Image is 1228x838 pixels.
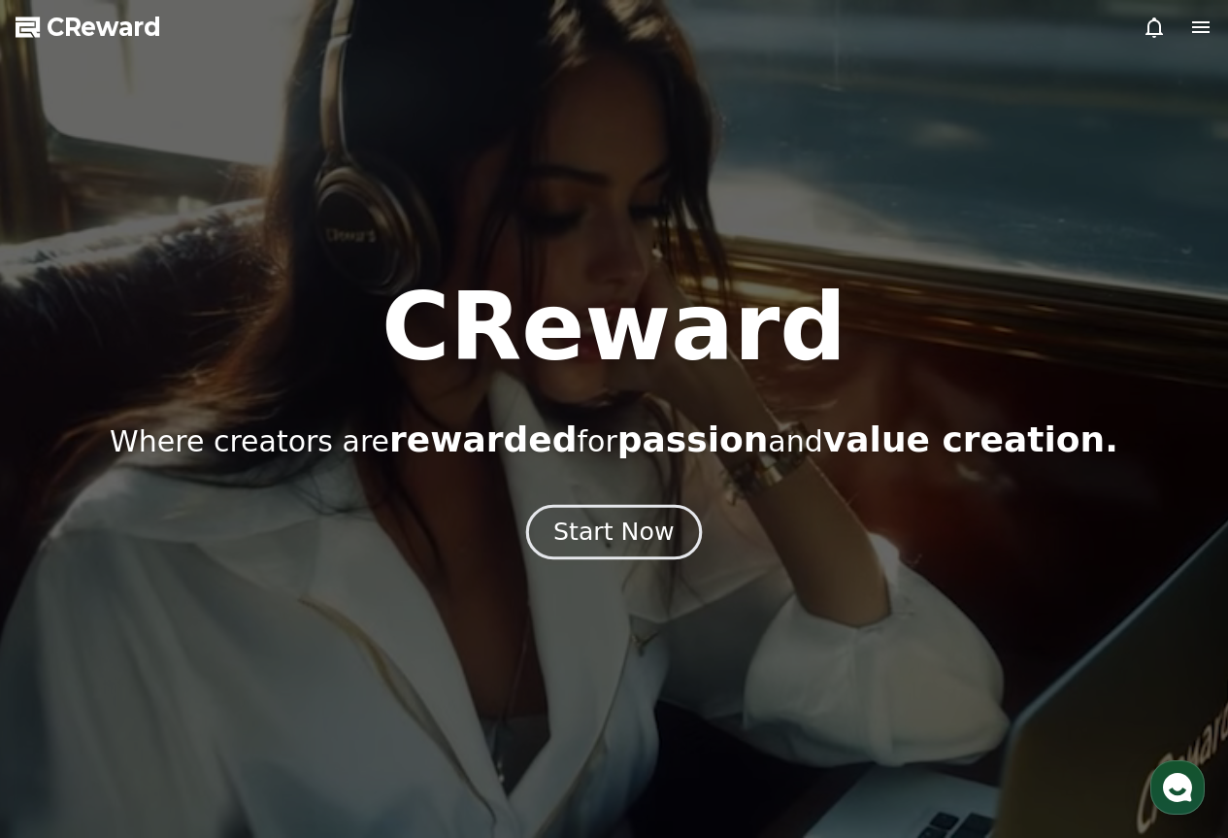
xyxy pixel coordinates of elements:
[128,616,250,664] a: Messages
[16,12,161,43] a: CReward
[110,420,1118,459] p: Where creators are for and
[6,616,128,664] a: Home
[617,419,769,459] span: passion
[823,419,1118,459] span: value creation.
[250,616,373,664] a: Settings
[287,645,335,660] span: Settings
[389,419,577,459] span: rewarded
[161,646,218,661] span: Messages
[382,281,846,374] h1: CReward
[50,645,83,660] span: Home
[553,516,674,549] div: Start Now
[47,12,161,43] span: CReward
[530,525,698,544] a: Start Now
[526,504,702,559] button: Start Now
